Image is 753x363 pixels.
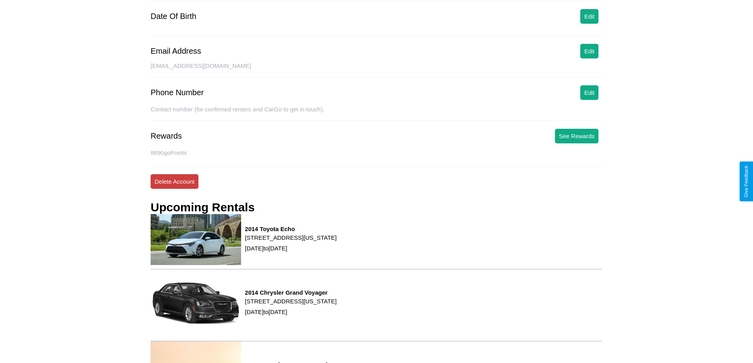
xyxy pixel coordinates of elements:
p: [DATE] to [DATE] [245,243,337,254]
div: Rewards [151,132,182,141]
h3: 2014 Toyota Echo [245,226,337,232]
p: [DATE] to [DATE] [245,307,337,317]
p: 8690 goPoints [151,147,602,158]
button: See Rewards [555,129,598,143]
img: rental [151,269,241,337]
p: [STREET_ADDRESS][US_STATE] [245,296,337,307]
div: Email Address [151,47,201,56]
img: rental [151,214,241,265]
div: Give Feedback [744,166,749,197]
div: Phone Number [151,88,204,97]
h3: Upcoming Rentals [151,201,255,214]
button: Edit [580,85,598,100]
h3: 2014 Chrysler Grand Voyager [245,289,337,296]
div: Date Of Birth [151,12,196,21]
button: Edit [580,44,598,58]
button: Edit [580,9,598,24]
div: [EMAIL_ADDRESS][DOMAIN_NAME] [151,62,602,77]
p: [STREET_ADDRESS][US_STATE] [245,232,337,243]
button: Delete Account [151,174,198,189]
div: Contact number (for confirmed renters and CarGo to get in touch). [151,106,602,121]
